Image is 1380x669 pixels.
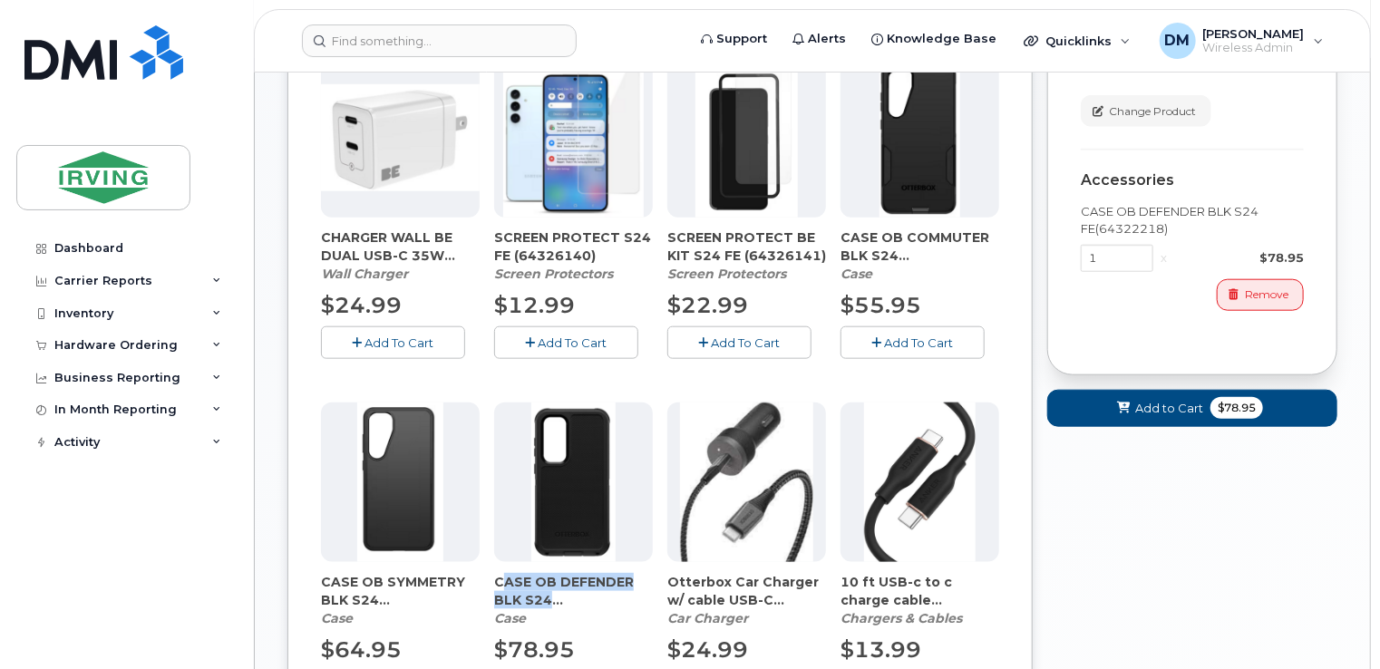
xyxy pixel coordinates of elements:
span: Quicklinks [1045,34,1112,48]
div: $78.95 [1174,249,1304,267]
div: 10 ft USB-c to c charge cable (64155493) [841,573,999,627]
img: image003.png [695,58,799,218]
a: Alerts [780,21,859,57]
div: Quicklinks [1011,23,1143,59]
div: David Muir [1147,23,1336,59]
span: SCREEN PROTECT S24 FE (64326140) [494,228,653,265]
span: Knowledge Base [887,30,996,48]
img: ACCUS210715h8yE8.jpg [864,402,977,562]
em: Chargers & Cables [841,610,962,626]
a: Knowledge Base [859,21,1009,57]
div: CASE OB COMMUTER BLK S24 FE(64322216) [841,228,999,283]
div: CASE OB DEFENDER BLK S24 FE(64322218) [1081,203,1304,237]
em: Wall Charger [321,266,408,282]
span: [PERSON_NAME] [1203,26,1305,41]
div: SCREEN PROTECT S24 FE (64326140) [494,228,653,283]
button: Add To Cart [494,326,638,358]
span: CASE OB DEFENDER BLK S24 FE(64322218) [494,573,653,609]
img: s24_fe_ob_Def.png [531,402,617,562]
span: Alerts [808,30,846,48]
em: Case [494,610,526,626]
span: $24.99 [667,636,748,663]
span: $55.95 [841,292,921,318]
span: Add To Cart [712,335,781,350]
span: $78.95 [494,636,575,663]
span: $64.95 [321,636,402,663]
div: CASE OB SYMMETRY BLK S24 FE(64322217) [321,573,480,627]
div: Otterbox Car Charger w/ cable USB-C (64104517) [667,573,826,627]
span: $22.99 [667,292,748,318]
button: Add To Cart [841,326,985,358]
img: download.jpg [680,402,813,562]
span: Otterbox Car Charger w/ cable USB-C (64104517) [667,573,826,609]
span: CHARGER WALL BE DUAL USB-C 35W (SKU 64281533) [321,228,480,265]
div: CASE OB DEFENDER BLK S24 FE(64322218) [494,573,653,627]
span: SCREEN PROTECT BE KIT S24 FE (64326141) [667,228,826,265]
div: SCREEN PROTECT BE KIT S24 FE (64326141) [667,228,826,283]
span: CASE OB COMMUTER BLK S24 FE(64322216) [841,228,999,265]
span: 10 ft USB-c to c charge cable (64155493) [841,573,999,609]
img: s24_fe_-_screen_protector.png [503,58,644,218]
span: CASE OB SYMMETRY BLK S24 FE(64322217) [321,573,480,609]
div: x [1153,249,1174,267]
span: Add To Cart [539,335,607,350]
span: Add to Cart [1135,400,1203,417]
span: $12.99 [494,292,575,318]
span: Remove [1245,286,1288,303]
span: Add To Cart [885,335,954,350]
img: s24_FE_ob_com.png [880,58,960,218]
em: Car Charger [667,610,748,626]
em: Case [321,610,353,626]
span: Add To Cart [365,335,434,350]
img: BE.png [321,84,480,191]
button: Change Product [1081,95,1211,127]
span: $24.99 [321,292,402,318]
div: CHARGER WALL BE DUAL USB-C 35W (SKU 64281533) [321,228,480,283]
img: s24_fe_ob_sym.png [357,402,442,562]
span: $13.99 [841,636,921,663]
span: Change Product [1109,103,1196,120]
span: $78.95 [1210,397,1263,419]
button: Add To Cart [667,326,811,358]
button: Add To Cart [321,326,465,358]
em: Screen Protectors [667,266,786,282]
span: Support [716,30,767,48]
span: DM [1165,30,1190,52]
span: Wireless Admin [1203,41,1305,55]
input: Find something... [302,24,577,57]
button: Add to Cart $78.95 [1047,390,1337,427]
em: Screen Protectors [494,266,613,282]
button: Remove [1217,279,1304,311]
em: Case [841,266,872,282]
a: Support [688,21,780,57]
div: Accessories [1081,172,1304,189]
